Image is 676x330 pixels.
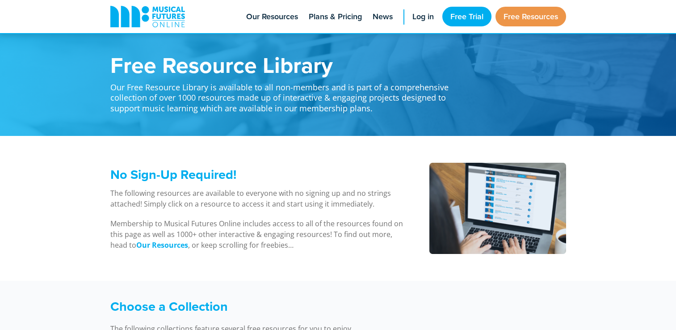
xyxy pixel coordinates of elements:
[309,11,362,23] span: Plans & Pricing
[110,218,407,250] p: Membership to Musical Futures Online includes access to all of the resources found on this page a...
[110,54,459,76] h1: Free Resource Library
[442,7,491,26] a: Free Trial
[373,11,393,23] span: News
[110,76,459,114] p: Our Free Resource Library is available to all non-members and is part of a comprehensive collecti...
[246,11,298,23] span: Our Resources
[110,165,236,184] span: No Sign-Up Required!
[136,240,188,250] a: Our Resources
[110,188,407,209] p: The following resources are available to everyone with no signing up and no strings attached! Sim...
[412,11,434,23] span: Log in
[495,7,566,26] a: Free Resources
[110,299,459,314] h3: Choose a Collection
